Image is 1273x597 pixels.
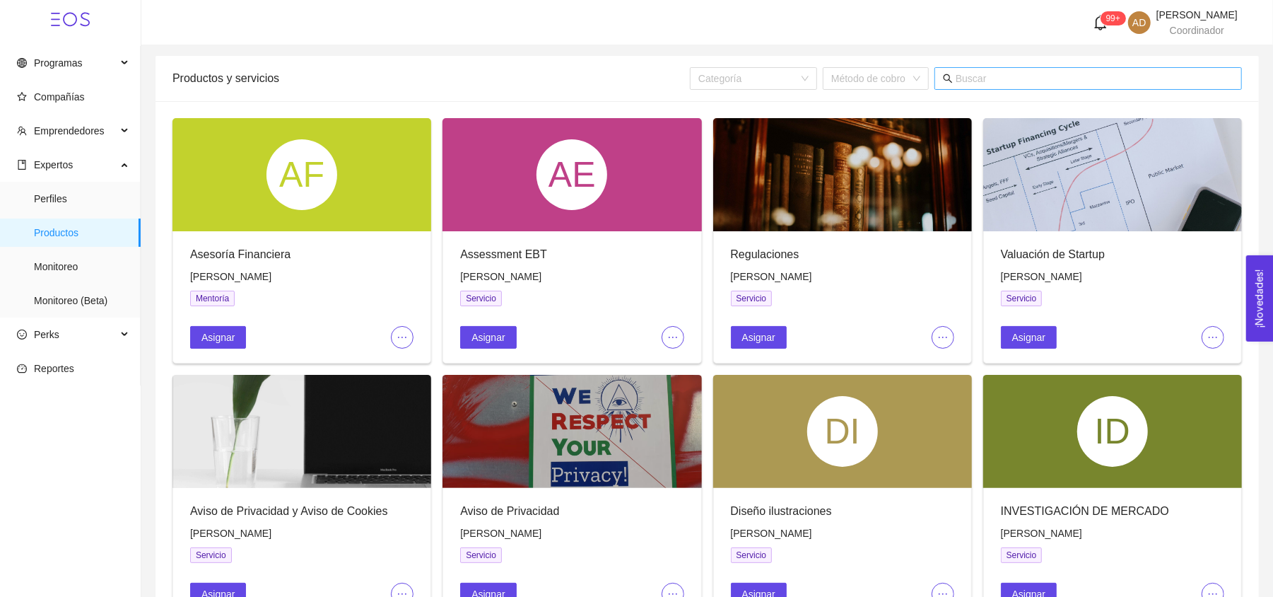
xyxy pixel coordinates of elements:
span: Programas [34,57,82,69]
span: Mentoría [190,291,235,306]
span: Monitoreo [34,253,129,281]
span: global [17,58,27,68]
span: Servicio [460,547,502,563]
span: team [17,126,27,136]
div: ID [1077,396,1148,467]
span: [PERSON_NAME] [731,528,812,539]
span: [PERSON_NAME] [190,271,271,282]
span: [PERSON_NAME] [731,271,812,282]
input: Buscar [956,71,1233,86]
span: Productos [34,219,129,247]
span: Asignar [471,330,505,345]
span: [PERSON_NAME] [1156,9,1238,21]
button: ellipsis [662,326,684,349]
div: Assessment EBT [460,245,684,263]
button: Asignar [460,326,516,349]
sup: 619 [1101,11,1126,25]
span: ellipsis [662,332,684,343]
div: Diseño ilustraciones [731,502,954,520]
div: AF [266,139,337,210]
div: Valuación de Startup [1001,245,1224,263]
span: Servicio [460,291,502,306]
span: AD [1132,11,1146,34]
span: [PERSON_NAME] [1001,528,1082,539]
span: bell [1093,15,1108,30]
div: Aviso de Privacidad y Aviso de Cookies [190,502,413,520]
span: Compañías [34,91,85,103]
span: Perfiles [34,185,129,213]
div: Regulaciones [731,245,954,263]
span: Reportes [34,363,74,374]
div: DI [807,396,878,467]
button: Open Feedback Widget [1246,255,1273,342]
span: smile [17,330,27,340]
span: ellipsis [932,332,954,343]
span: ellipsis [1202,332,1224,343]
span: Monitoreo (Beta) [34,286,129,315]
button: Asignar [731,326,787,349]
button: ellipsis [1202,326,1224,349]
span: Servicio [190,547,232,563]
div: Productos y servicios [172,58,690,98]
button: ellipsis [932,326,954,349]
span: Servicio [1001,291,1043,306]
span: Asignar [1012,330,1045,345]
span: search [943,74,953,83]
button: Asignar [1001,326,1057,349]
span: Asignar [742,330,775,345]
div: AE [536,139,607,210]
span: Expertos [34,159,73,170]
span: Servicio [1001,547,1043,563]
span: book [17,160,27,170]
span: Servicio [731,291,773,306]
span: [PERSON_NAME] [1001,271,1082,282]
span: [PERSON_NAME] [190,528,271,539]
div: Asesoría Financiera [190,245,413,263]
span: Emprendedores [34,125,105,137]
button: ellipsis [391,326,413,349]
div: Aviso de Privacidad [460,502,684,520]
span: Perks [34,329,59,340]
span: ellipsis [392,332,413,343]
span: Servicio [731,547,773,563]
span: Coordinador [1170,25,1224,36]
button: Asignar [190,326,246,349]
span: dashboard [17,364,27,373]
div: INVESTIGACIÓN DE MERCADO [1001,502,1224,520]
span: Asignar [201,330,235,345]
span: [PERSON_NAME] [460,528,541,539]
span: star [17,92,27,102]
span: [PERSON_NAME] [460,271,541,282]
